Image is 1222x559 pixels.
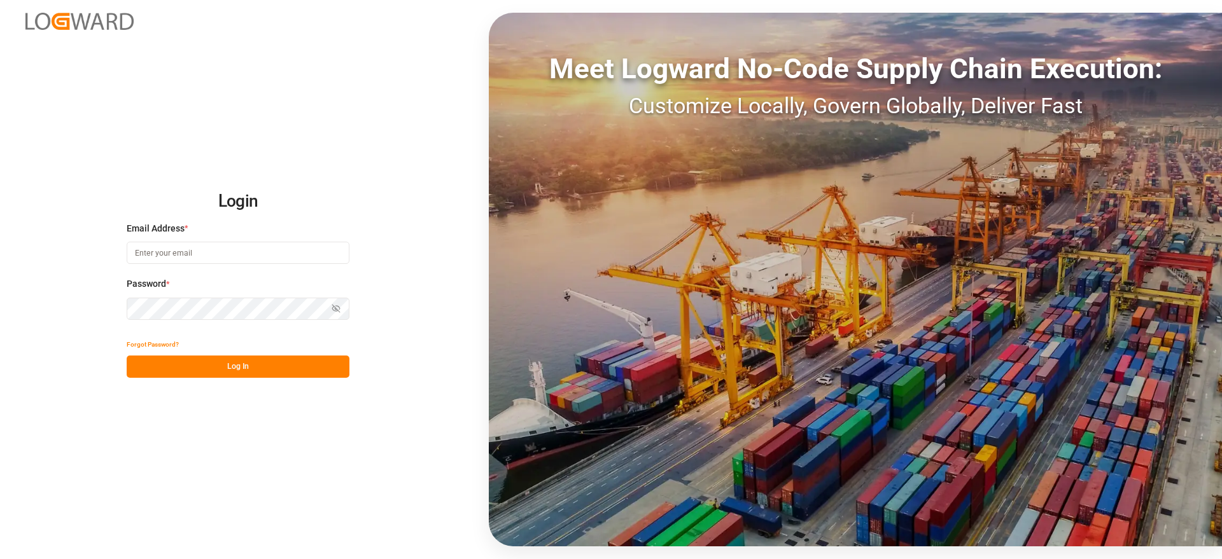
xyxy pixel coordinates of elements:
span: Email Address [127,222,185,235]
button: Forgot Password? [127,333,179,355]
input: Enter your email [127,242,349,264]
button: Log In [127,355,349,378]
span: Password [127,277,166,291]
h2: Login [127,181,349,222]
img: Logward_new_orange.png [25,13,134,30]
div: Customize Locally, Govern Globally, Deliver Fast [489,90,1222,122]
div: Meet Logward No-Code Supply Chain Execution: [489,48,1222,90]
